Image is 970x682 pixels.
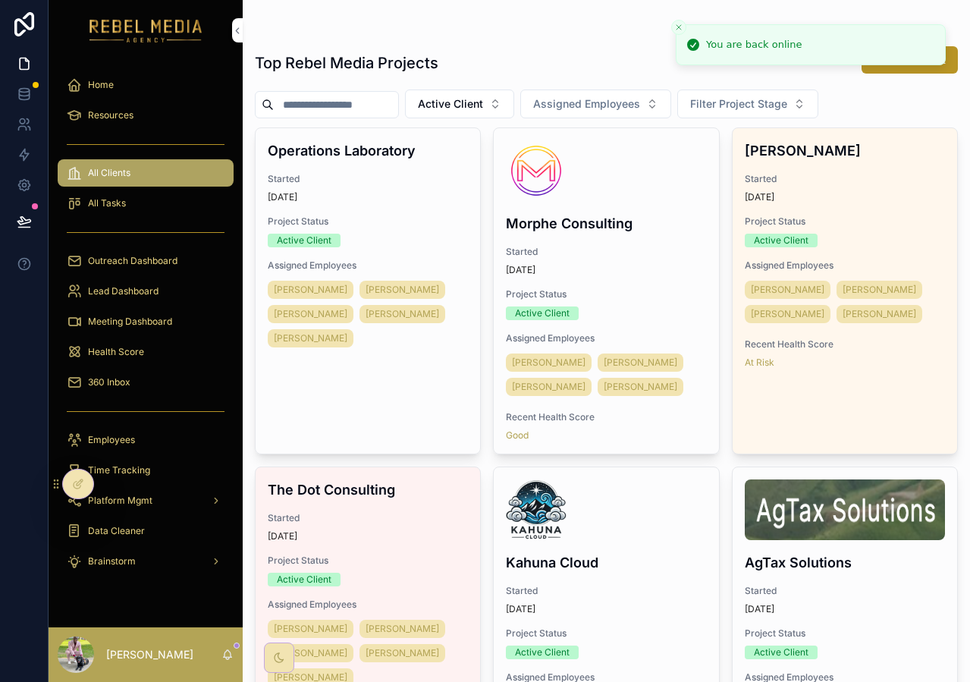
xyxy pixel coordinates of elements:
a: [PERSON_NAME]Started[DATE]Project StatusActive ClientAssigned Employees[PERSON_NAME][PERSON_NAME]... [732,127,958,454]
a: Platform Mgmt [58,487,234,514]
a: [PERSON_NAME] [359,305,445,323]
a: Home [58,71,234,99]
span: All Tasks [88,197,126,209]
a: [PERSON_NAME] [598,354,683,372]
span: Good [506,429,529,442]
p: [DATE] [506,603,535,615]
button: Close toast [671,20,686,35]
span: Lead Dashboard [88,285,159,297]
a: Time Tracking [58,457,234,484]
span: [PERSON_NAME] [366,647,439,659]
h4: [PERSON_NAME] [745,140,945,161]
a: 360 Inbox [58,369,234,396]
span: [PERSON_NAME] [274,332,347,344]
p: [DATE] [268,530,297,542]
div: Active Client [277,573,331,586]
a: Brainstorm [58,548,234,575]
img: Logo-02-1000px.png [506,140,567,201]
div: Active Client [515,306,570,320]
span: [PERSON_NAME] [366,284,439,296]
span: Started [268,173,468,185]
a: Meeting Dashboard [58,308,234,335]
img: App logo [89,18,202,42]
span: [PERSON_NAME] [604,381,677,393]
a: [PERSON_NAME] [506,354,592,372]
span: Started [506,585,706,597]
p: [DATE] [745,603,774,615]
span: Assigned Employees [268,259,468,272]
span: [PERSON_NAME] [751,284,824,296]
img: Screenshot-2025-08-16-at-6.31.22-PM.png [745,479,945,540]
a: [PERSON_NAME] [598,378,683,396]
a: At Risk [745,357,774,369]
a: [PERSON_NAME] [506,378,592,396]
span: All Clients [88,167,130,179]
span: [PERSON_NAME] [366,308,439,320]
span: [PERSON_NAME] [512,381,585,393]
a: [PERSON_NAME] [359,644,445,662]
a: All Clients [58,159,234,187]
span: Assigned Employees [533,96,640,112]
h4: Kahuna Cloud [506,552,706,573]
a: Resources [58,102,234,129]
a: [PERSON_NAME] [837,281,922,299]
div: Active Client [754,234,808,247]
span: Resources [88,109,133,121]
a: Health Score [58,338,234,366]
p: [DATE] [506,264,535,276]
span: Recent Health Score [745,338,945,350]
span: [PERSON_NAME] [274,284,347,296]
a: Lead Dashboard [58,278,234,305]
p: [DATE] [745,191,774,203]
span: Project Status [745,627,945,640]
span: [PERSON_NAME] [274,308,347,320]
h4: AgTax Solutions [745,552,945,573]
span: Assigned Employees [506,332,706,344]
span: Started [268,512,468,524]
span: [PERSON_NAME] [751,308,824,320]
span: Project Status [506,627,706,640]
span: Outreach Dashboard [88,255,177,267]
span: Brainstorm [88,555,136,567]
h4: The Dot Consulting [268,479,468,500]
a: [PERSON_NAME] [837,305,922,323]
p: [PERSON_NAME] [106,647,193,662]
span: Active Client [418,96,483,112]
div: Active Client [277,234,331,247]
div: You are back online [706,37,802,52]
span: Project Status [268,555,468,567]
h1: Top Rebel Media Projects [255,52,438,74]
h4: Morphe Consulting [506,213,706,234]
div: Active Client [515,646,570,659]
span: Employees [88,434,135,446]
span: Meeting Dashboard [88,316,172,328]
a: Outreach Dashboard [58,247,234,275]
span: [PERSON_NAME] [604,357,677,369]
span: Started [745,173,945,185]
button: Select Button [405,90,514,118]
a: [PERSON_NAME] [745,281,830,299]
a: [PERSON_NAME] [359,281,445,299]
span: [PERSON_NAME] [843,308,916,320]
span: [PERSON_NAME] [366,623,439,635]
span: Assigned Employees [268,599,468,611]
span: Started [745,585,945,597]
a: Employees [58,426,234,454]
a: [PERSON_NAME] [268,620,353,638]
span: Time Tracking [88,464,150,476]
a: Logo-02-1000px.pngMorphe ConsultingStarted[DATE]Project StatusActive ClientAssigned Employees[PER... [493,127,719,454]
a: [PERSON_NAME] [359,620,445,638]
span: Filter Project Stage [690,96,787,112]
span: Recent Health Score [506,411,706,423]
span: [PERSON_NAME] [274,623,347,635]
a: [PERSON_NAME] [268,305,353,323]
h4: Operations Laboratory [268,140,468,161]
span: Health Score [88,346,144,358]
button: Select Button [677,90,818,118]
span: [PERSON_NAME] [274,647,347,659]
a: Operations LaboratoryStarted[DATE]Project StatusActive ClientAssigned Employees[PERSON_NAME][PERS... [255,127,481,454]
div: scrollable content [49,61,243,595]
a: [PERSON_NAME] [268,281,353,299]
span: Started [506,246,706,258]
